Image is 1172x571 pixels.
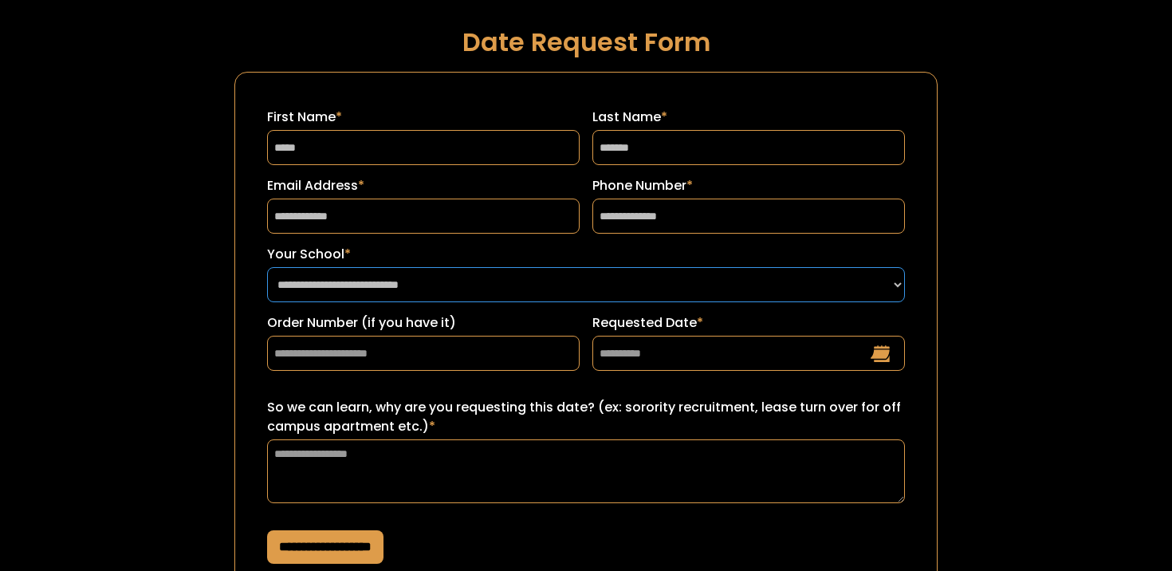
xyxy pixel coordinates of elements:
[592,108,905,127] label: Last Name
[267,398,905,436] label: So we can learn, why are you requesting this date? (ex: sorority recruitment, lease turn over for...
[267,313,580,333] label: Order Number (if you have it)
[267,176,580,195] label: Email Address
[592,176,905,195] label: Phone Number
[592,313,905,333] label: Requested Date
[234,28,938,56] h1: Date Request Form
[267,245,905,264] label: Your School
[267,108,580,127] label: First Name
